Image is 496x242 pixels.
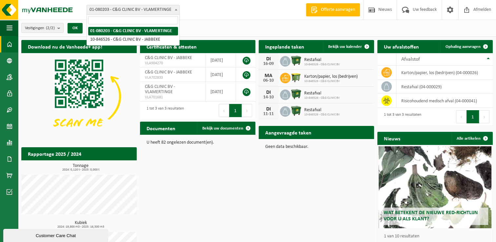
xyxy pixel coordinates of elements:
a: Bekijk uw kalender [323,40,373,53]
a: Offerte aanvragen [306,3,360,16]
h2: Rapportage 2025 / 2024 [21,147,88,160]
div: DI [262,90,275,95]
span: 2024: 19,800 m3 - 2025: 16,500 m3 [25,225,137,229]
span: C&G CLINIC BV - JABBEKE [145,70,192,75]
button: 1 [466,110,479,123]
span: 2024: 0,120 t - 2025: 0,000 t [25,168,137,171]
h3: Tonnage [25,164,137,171]
div: 16-09 [262,62,275,66]
span: Karton/papier, los (bedrijven) [304,74,358,79]
td: karton/papier, los (bedrijven) (04-000026) [396,66,493,80]
div: DI [262,56,275,62]
a: Bekijk uw documenten [197,122,255,135]
img: WB-1100-HPE-GN-01 [290,89,302,100]
td: [DATE] [206,53,236,68]
button: Next [242,104,252,117]
p: 1 van 10 resultaten [384,234,489,239]
span: Vestigingen [25,23,55,33]
p: Geen data beschikbaar. [265,145,367,149]
span: Wat betekent de nieuwe RED-richtlijn voor u als klant? [384,210,478,222]
button: Previous [219,104,229,117]
count: (2/2) [46,26,55,30]
button: OK [68,23,83,33]
span: 10-846526 - C&G CLINIC BV [304,79,358,83]
span: Restafval [304,57,340,63]
span: Restafval [304,91,340,96]
h3: Kubiek [25,221,137,229]
div: 14-10 [262,95,275,100]
button: 1 [229,104,242,117]
span: 10-846526 - C&G CLINIC BV [304,113,340,117]
span: Ophaling aanvragen [446,45,481,49]
span: VLA702833 [145,75,200,80]
span: 10-846526 - C&G CLINIC BV [304,96,340,100]
td: [DATE] [206,82,236,102]
li: 01-080203 - C&G CLINIC BV - VLAMERTINGE [88,27,178,35]
p: U heeft 82 ongelezen document(en). [147,140,249,145]
span: Bekijk uw documenten [202,126,243,131]
div: 1 tot 3 van 3 resultaten [381,110,421,124]
div: 11-11 [262,112,275,116]
li: 10-846526 - C&G CLINIC BV - JABBEKE [88,35,178,44]
a: Alle artikelen [451,132,492,145]
h2: Ingeplande taken [259,40,311,53]
button: Vestigingen(2/2) [21,23,64,33]
h2: Aangevraagde taken [259,126,318,139]
span: Afvalstof [401,57,420,62]
div: DI [262,107,275,112]
span: 10-846526 - C&G CLINIC BV [304,63,340,67]
span: VLA904270 [145,61,200,66]
span: 01-080203 - C&G CLINIC BV - VLAMERTINGE [87,5,180,15]
span: Bekijk uw kalender [328,45,362,49]
span: Restafval [304,108,340,113]
a: Bekijk rapportage [88,160,136,173]
span: 01-080203 - C&G CLINIC BV - VLAMERTINGE [87,5,179,14]
button: Next [479,110,489,123]
h2: Uw afvalstoffen [377,40,426,53]
img: Download de VHEPlus App [21,53,137,140]
button: Previous [456,110,466,123]
span: Offerte aanvragen [319,7,357,13]
div: 1 tot 3 van 3 resultaten [143,103,184,118]
a: Wat betekent de nieuwe RED-richtlijn voor u als klant? [379,146,492,228]
img: WB-1100-HPE-GN-50 [290,72,302,83]
div: 06-10 [262,78,275,83]
a: Ophaling aanvragen [440,40,492,53]
td: risicohoudend medisch afval (04-000041) [396,94,493,108]
td: restafval (04-000029) [396,80,493,94]
h2: Documenten [140,122,182,134]
span: VLA701681 [145,95,200,100]
h2: Nieuws [377,132,407,145]
span: C&G CLINIC BV - JABBEKE [145,55,192,60]
img: WB-1100-HPE-GN-01 [290,105,302,116]
td: [DATE] [206,68,236,82]
h2: Download nu de Vanheede+ app! [21,40,109,53]
span: C&G CLINIC BV - VLAMERTINGE [145,84,175,94]
h2: Certificaten & attesten [140,40,203,53]
img: WB-1100-HPE-GN-01 [290,55,302,66]
iframe: chat widget [3,228,109,242]
div: MA [262,73,275,78]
